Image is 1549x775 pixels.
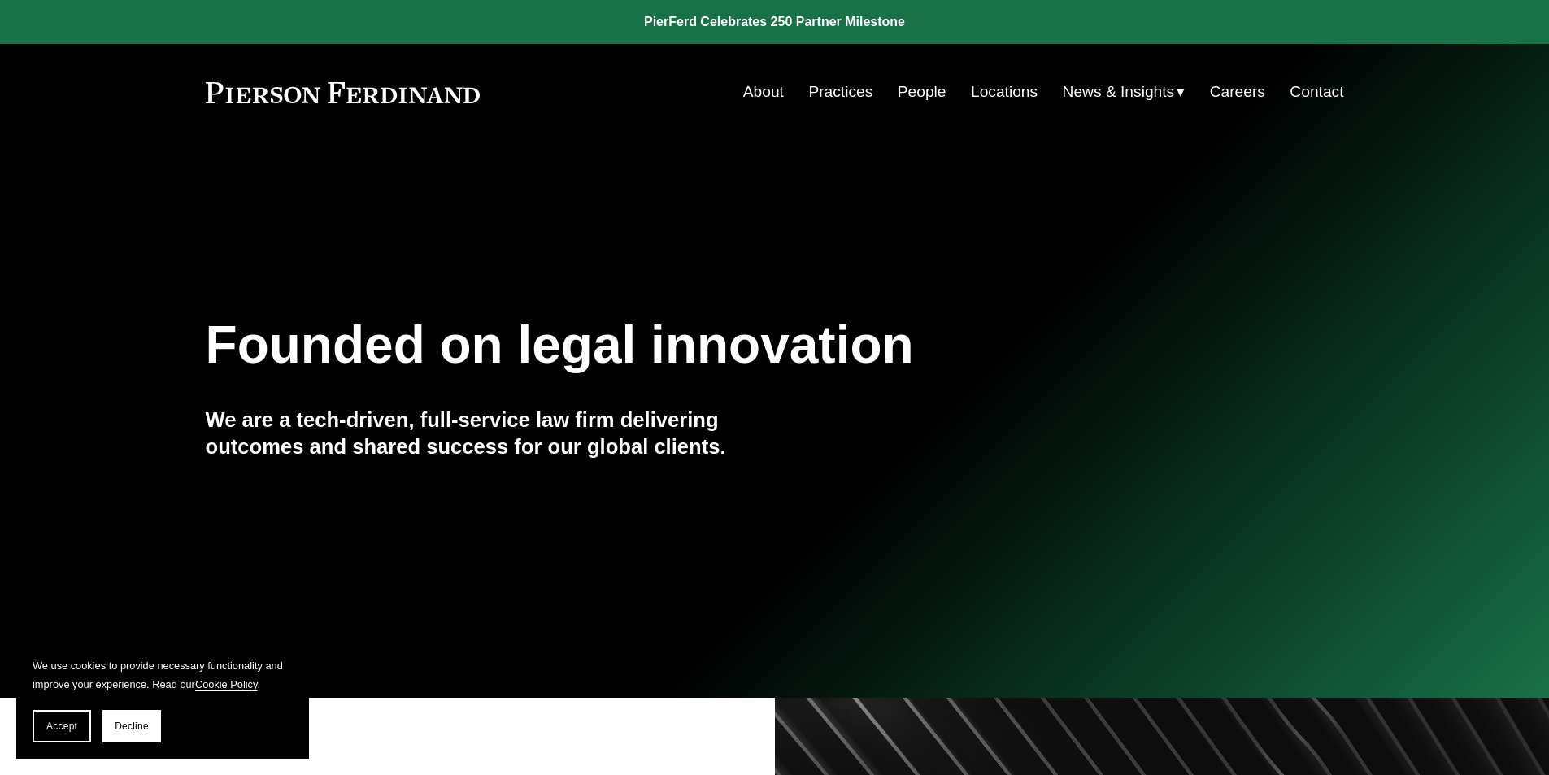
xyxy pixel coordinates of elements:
[33,656,293,694] p: We use cookies to provide necessary functionality and improve your experience. Read our .
[898,76,946,107] a: People
[102,710,161,742] button: Decline
[195,678,258,690] a: Cookie Policy
[1063,76,1186,107] a: folder dropdown
[115,721,149,732] span: Decline
[33,710,91,742] button: Accept
[1290,76,1343,107] a: Contact
[971,76,1038,107] a: Locations
[1210,76,1265,107] a: Careers
[808,76,872,107] a: Practices
[1063,78,1175,107] span: News & Insights
[16,640,309,759] section: Cookie banner
[46,721,77,732] span: Accept
[206,407,775,459] h4: We are a tech-driven, full-service law firm delivering outcomes and shared success for our global...
[743,76,784,107] a: About
[206,316,1155,375] h1: Founded on legal innovation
